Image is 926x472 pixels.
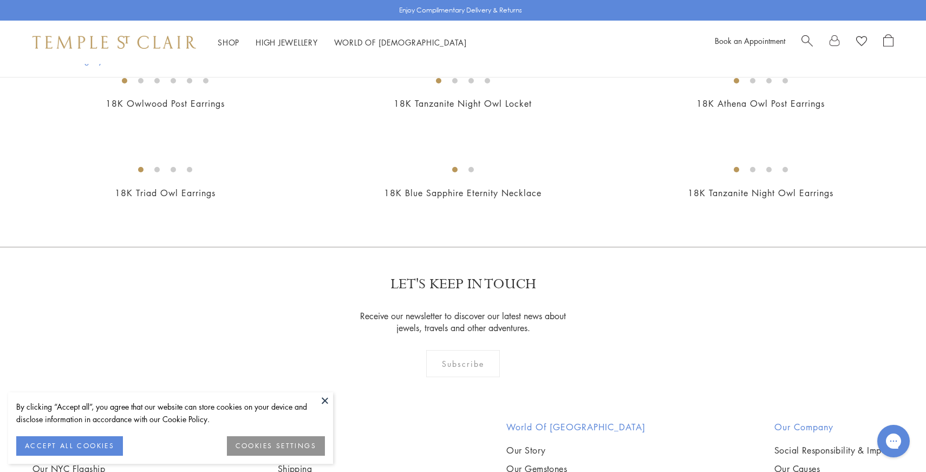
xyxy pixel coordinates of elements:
p: Enjoy Complimentary Delivery & Returns [399,5,522,16]
div: Subscribe [426,350,500,377]
a: Open Shopping Bag [883,34,894,50]
a: View Wishlist [856,34,867,50]
a: Book an Appointment [715,35,785,46]
iframe: Gorgias live chat messenger [872,421,915,461]
h2: World of [GEOGRAPHIC_DATA] [506,421,645,434]
button: COOKIES SETTINGS [227,436,325,456]
p: LET'S KEEP IN TOUCH [390,275,536,294]
a: 18K Triad Owl Earrings [115,187,216,199]
div: By clicking “Accept all”, you agree that our website can store cookies on your device and disclos... [16,400,325,425]
a: Social Responsibility & Impact [774,444,894,456]
a: World of [DEMOGRAPHIC_DATA]World of [DEMOGRAPHIC_DATA] [334,37,467,48]
h2: Our Company [774,421,894,434]
a: Our Story [506,444,645,456]
a: ShopShop [218,37,239,48]
p: Receive our newsletter to discover our latest news about jewels, travels and other adventures. [354,310,573,334]
a: 18K Athena Owl Post Earrings [696,98,825,109]
img: Temple St. Clair [32,36,196,49]
button: ACCEPT ALL COOKIES [16,436,123,456]
a: 18K Blue Sapphire Eternity Necklace [384,187,542,199]
a: 18K Tanzanite Night Owl Locket [394,98,532,109]
a: High JewelleryHigh Jewellery [256,37,318,48]
a: 18K Tanzanite Night Owl Earrings [688,187,833,199]
a: 18K Owlwood Post Earrings [106,98,225,109]
nav: Main navigation [218,36,467,49]
a: Search [801,34,813,50]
